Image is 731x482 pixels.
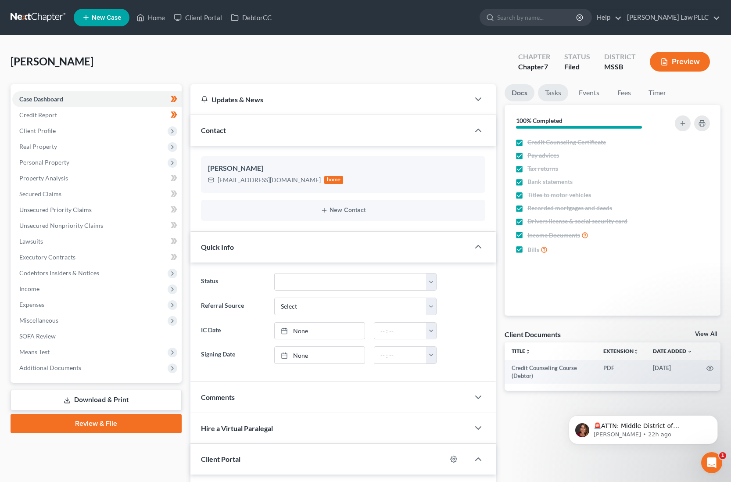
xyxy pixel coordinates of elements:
span: Quick Info [201,243,234,251]
td: [DATE] [646,360,699,384]
strong: 100% Completed [516,117,563,124]
i: expand_more [687,349,692,354]
button: New Contact [208,207,479,214]
div: Chapter [518,52,550,62]
div: [PERSON_NAME] [208,163,479,174]
span: Income [19,285,39,292]
span: New Case [92,14,121,21]
div: Status [564,52,590,62]
span: Tax returns [527,164,558,173]
span: Bank statements [527,177,573,186]
span: Recorded mortgages and deeds [527,204,612,212]
button: Preview [650,52,710,72]
a: Tasks [538,84,568,101]
div: Filed [564,62,590,72]
a: Executory Contracts [12,249,182,265]
a: [PERSON_NAME] Law PLLC [623,10,720,25]
a: Secured Claims [12,186,182,202]
span: Bills [527,245,539,254]
span: SOFA Review [19,332,56,340]
i: unfold_more [525,349,530,354]
span: Expenses [19,301,44,308]
label: Status [197,273,270,291]
a: None [275,347,365,363]
a: Extensionunfold_more [603,348,639,354]
span: Case Dashboard [19,95,63,103]
span: Credit Report [19,111,57,119]
a: Events [572,84,606,101]
span: Income Documents [527,231,580,240]
span: Drivers license & social security card [527,217,627,226]
span: Credit Counseling Certificate [527,138,606,147]
span: Comments [201,393,235,401]
span: Real Property [19,143,57,150]
label: Signing Date [197,346,270,364]
span: Titles to motor vehicles [527,191,591,199]
td: Credit Counseling Course (Debtor) [505,360,596,384]
span: Executory Contracts [19,253,75,261]
span: Secured Claims [19,190,61,198]
a: Review & File [11,414,182,433]
div: District [604,52,636,62]
span: Additional Documents [19,364,81,371]
span: Contact [201,126,226,134]
div: Updates & News [201,95,459,104]
a: Unsecured Priority Claims [12,202,182,218]
span: Client Portal [201,455,240,463]
i: unfold_more [634,349,639,354]
a: Help [592,10,622,25]
input: Search by name... [497,9,577,25]
div: MSSB [604,62,636,72]
a: Download & Print [11,390,182,410]
a: Date Added expand_more [653,348,692,354]
span: Pay advices [527,151,559,160]
a: Fees [610,84,638,101]
a: Property Analysis [12,170,182,186]
span: Codebtors Insiders & Notices [19,269,99,277]
div: [EMAIL_ADDRESS][DOMAIN_NAME] [218,176,321,184]
span: Unsecured Priority Claims [19,206,92,213]
span: 7 [544,62,548,71]
a: DebtorCC [226,10,276,25]
span: Property Analysis [19,174,68,182]
label: Referral Source [197,298,270,315]
span: Miscellaneous [19,317,58,324]
iframe: Intercom live chat [701,452,722,473]
a: Docs [505,84,534,101]
a: SOFA Review [12,328,182,344]
span: 1 [719,452,726,459]
span: Lawsuits [19,237,43,245]
span: Means Test [19,348,50,356]
label: IC Date [197,322,270,340]
a: Home [132,10,169,25]
a: Timer [641,84,673,101]
div: Chapter [518,62,550,72]
div: Client Documents [505,330,561,339]
span: [PERSON_NAME] [11,55,93,68]
a: Titleunfold_more [512,348,530,354]
div: home [324,176,344,184]
input: -- : -- [374,323,426,339]
a: None [275,323,365,339]
a: Credit Report [12,107,182,123]
span: Client Profile [19,127,56,134]
iframe: Intercom notifications message [555,397,731,458]
span: Hire a Virtual Paralegal [201,424,273,432]
span: Personal Property [19,158,69,166]
a: Lawsuits [12,234,182,249]
a: View All [695,331,717,337]
a: Unsecured Nonpriority Claims [12,218,182,234]
a: Client Portal [169,10,226,25]
input: -- : -- [374,347,426,363]
td: PDF [596,360,646,384]
span: Unsecured Nonpriority Claims [19,222,103,229]
a: Case Dashboard [12,91,182,107]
